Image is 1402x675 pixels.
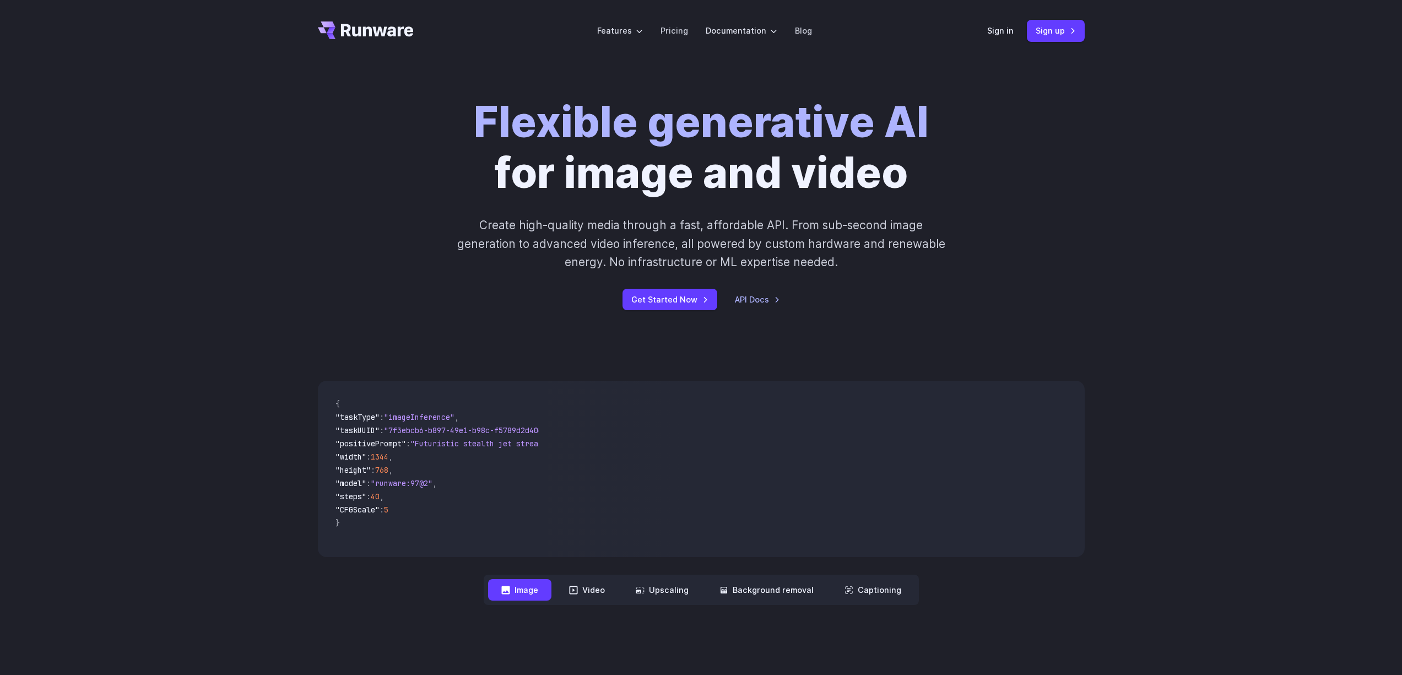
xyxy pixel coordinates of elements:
[380,505,384,515] span: :
[622,579,702,601] button: Upscaling
[366,492,371,501] span: :
[384,505,388,515] span: 5
[384,425,551,435] span: "7f3ebcb6-b897-49e1-b98c-f5789d2d40d7"
[335,425,380,435] span: "taskUUID"
[318,21,414,39] a: Go to /
[706,24,777,37] label: Documentation
[335,505,380,515] span: "CFGScale"
[366,478,371,488] span: :
[380,425,384,435] span: :
[1027,20,1085,41] a: Sign up
[380,492,384,501] span: ,
[795,24,812,37] a: Blog
[410,439,811,449] span: "Futuristic stealth jet streaking through a neon-lit cityscape with glowing purple exhaust"
[406,439,410,449] span: :
[335,465,371,475] span: "height"
[371,452,388,462] span: 1344
[335,478,366,488] span: "model"
[366,452,371,462] span: :
[735,293,780,306] a: API Docs
[831,579,914,601] button: Captioning
[388,465,393,475] span: ,
[384,412,454,422] span: "imageInference"
[335,412,380,422] span: "taskType"
[661,24,688,37] a: Pricing
[335,439,406,449] span: "positivePrompt"
[375,465,388,475] span: 768
[987,24,1014,37] a: Sign in
[706,579,827,601] button: Background removal
[456,216,946,271] p: Create high-quality media through a fast, affordable API. From sub-second image generation to adv...
[380,412,384,422] span: :
[474,96,929,148] strong: Flexible generative AI
[388,452,393,462] span: ,
[432,478,437,488] span: ,
[454,412,459,422] span: ,
[371,478,432,488] span: "runware:97@2"
[597,24,643,37] label: Features
[622,289,717,310] a: Get Started Now
[335,452,366,462] span: "width"
[335,399,340,409] span: {
[335,492,366,501] span: "steps"
[335,518,340,528] span: }
[371,492,380,501] span: 40
[488,579,551,601] button: Image
[474,97,929,198] h1: for image and video
[556,579,618,601] button: Video
[371,465,375,475] span: :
